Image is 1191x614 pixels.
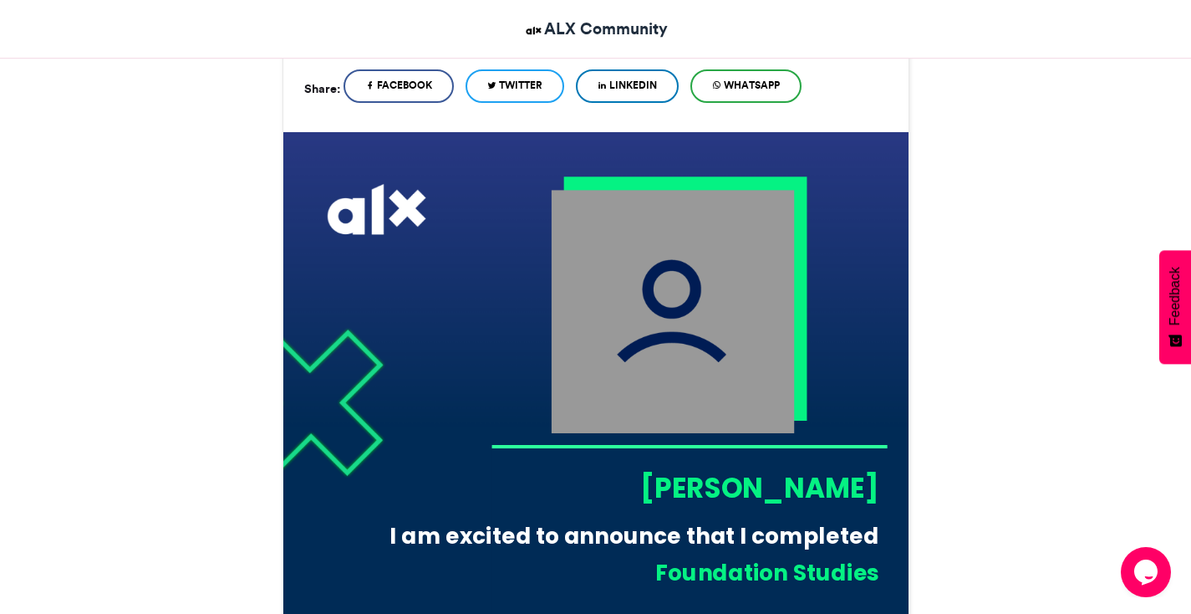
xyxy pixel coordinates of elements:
span: WhatsApp [724,78,780,93]
a: Twitter [466,69,564,103]
a: LinkedIn [576,69,679,103]
span: Twitter [499,78,542,93]
a: ALX Community [523,17,668,41]
a: Facebook [344,69,454,103]
div: Foundation Studies [400,557,878,588]
button: Feedback - Show survey [1159,250,1191,364]
div: I am excited to announce that I completed [374,520,878,551]
img: ALX Community [523,20,544,41]
span: Facebook [377,78,432,93]
h5: Share: [304,78,340,100]
span: LinkedIn [609,78,657,93]
iframe: chat widget [1121,547,1174,597]
div: [PERSON_NAME] [491,468,878,507]
span: Feedback [1168,267,1183,325]
img: user_filled.png [551,190,794,433]
a: WhatsApp [690,69,802,103]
